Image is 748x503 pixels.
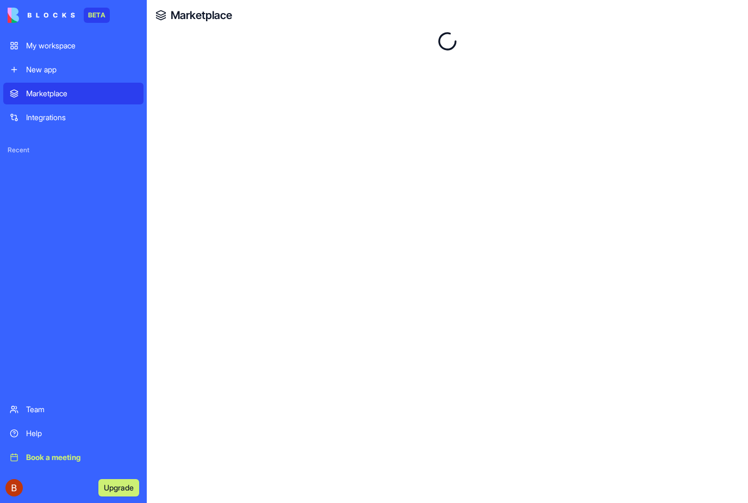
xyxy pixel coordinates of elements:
[3,146,144,154] span: Recent
[98,482,139,493] a: Upgrade
[171,8,232,23] a: Marketplace
[5,479,23,496] img: ACg8ocJOZrENSc5wlmgSQjfVT41evix7wHwXo4e4e2Tl4X64rqoi9A=s96-c
[3,107,144,128] a: Integrations
[8,8,75,23] img: logo
[26,452,137,463] div: Book a meeting
[26,428,137,439] div: Help
[26,404,137,415] div: Team
[98,479,139,496] button: Upgrade
[3,35,144,57] a: My workspace
[26,64,137,75] div: New app
[26,40,137,51] div: My workspace
[3,59,144,80] a: New app
[84,8,110,23] div: BETA
[8,8,110,23] a: BETA
[26,112,137,123] div: Integrations
[3,423,144,444] a: Help
[3,399,144,420] a: Team
[3,446,144,468] a: Book a meeting
[26,88,137,99] div: Marketplace
[3,83,144,104] a: Marketplace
